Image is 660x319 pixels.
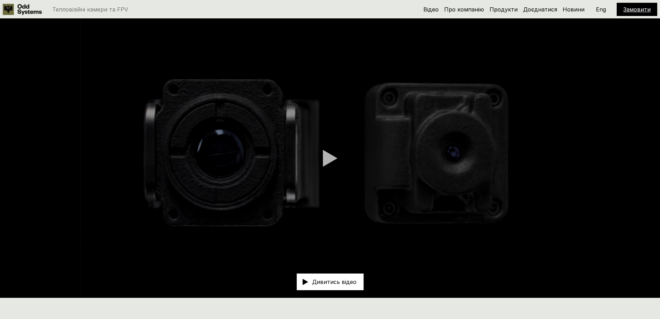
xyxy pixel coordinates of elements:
p: Тепловізійні камери та FPV [52,7,128,12]
a: Про компанію [444,6,484,13]
a: Відео [423,6,439,13]
a: Замовити [623,6,651,13]
p: Дивитись відео [312,279,357,285]
a: Доєднатися [523,6,557,13]
a: Продукти [490,6,518,13]
a: Новини [563,6,584,13]
p: Eng [596,7,606,12]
